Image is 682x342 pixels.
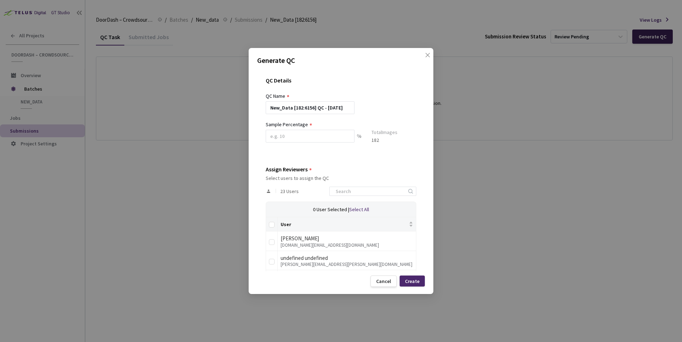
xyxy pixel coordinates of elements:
[266,175,416,181] div: Select users to assign the QC
[281,221,407,227] span: User
[372,136,397,144] div: 182
[372,128,397,136] div: Total Images
[280,188,299,194] span: 23 Users
[354,130,364,149] div: %
[349,206,369,213] span: Select All
[313,206,349,213] span: 0 User Selected |
[281,254,413,262] div: undefined undefined
[405,278,420,284] div: Create
[266,77,416,92] div: QC Details
[281,234,413,243] div: [PERSON_NAME]
[278,217,416,231] th: User
[266,130,354,143] input: e.g. 10
[281,243,413,248] div: [DOMAIN_NAME][EMAIL_ADDRESS][DOMAIN_NAME]
[425,52,431,72] span: close
[418,52,429,64] button: Close
[281,262,413,267] div: [PERSON_NAME][EMAIL_ADDRESS][PERSON_NAME][DOMAIN_NAME]
[376,278,391,284] div: Cancel
[257,55,425,66] p: Generate QC
[266,166,308,172] div: Assign Reviewers
[331,187,407,196] input: Search
[266,121,308,128] div: Sample Percentage
[266,92,285,100] div: QC Name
